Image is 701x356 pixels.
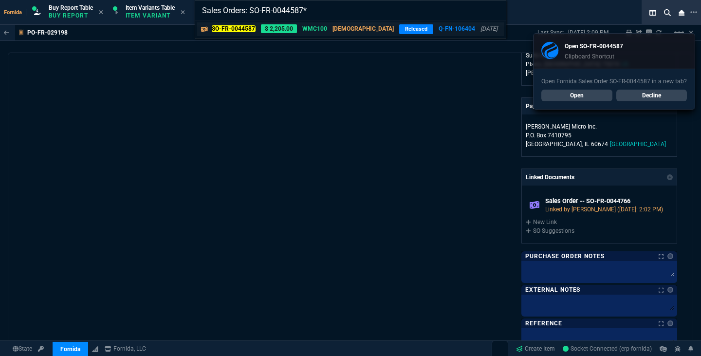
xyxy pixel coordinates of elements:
[10,344,35,353] a: Global State
[480,24,498,33] p: [DATE]
[212,25,256,32] mark: SO-FR-0044587
[302,24,327,33] p: WMC100
[439,24,475,33] p: Q-FN-106404
[195,0,506,20] input: Search...
[563,345,652,352] span: Socket Connected (erp-fornida)
[332,24,394,33] p: [DEMOGRAPHIC_DATA]
[563,344,652,353] a: Fx44QM7gq0Y3t6LoAABW
[399,24,433,34] p: Released
[512,341,559,356] a: Create Item
[35,344,47,353] a: API TOKEN
[102,344,149,353] a: msbcCompanyName
[261,24,297,33] p: $ 2,205.00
